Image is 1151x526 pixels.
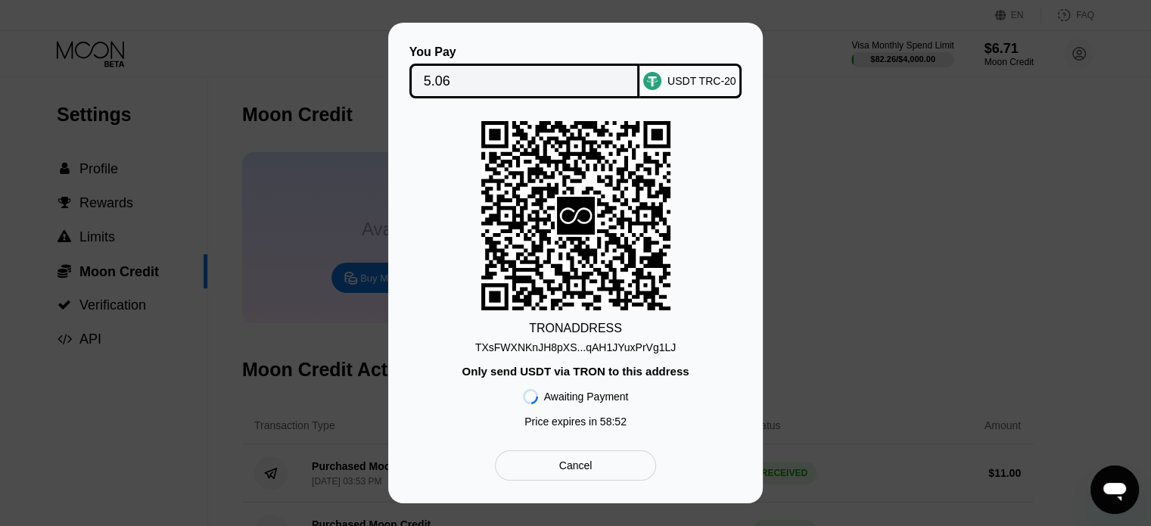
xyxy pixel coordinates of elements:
[411,45,740,98] div: You PayUSDT TRC-20
[475,341,676,353] div: TXsFWXNKnJH8pXS...qAH1JYuxPrVg1LJ
[1090,465,1139,514] iframe: Button to launch messaging window
[667,75,736,87] div: USDT TRC-20
[495,450,656,481] div: Cancel
[462,365,689,378] div: Only send USDT via TRON to this address
[600,416,627,428] span: 58 : 52
[559,459,593,472] div: Cancel
[529,322,622,335] div: TRON ADDRESS
[544,391,629,403] div: Awaiting Payment
[524,416,627,428] div: Price expires in
[409,45,640,59] div: You Pay
[475,335,676,353] div: TXsFWXNKnJH8pXS...qAH1JYuxPrVg1LJ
